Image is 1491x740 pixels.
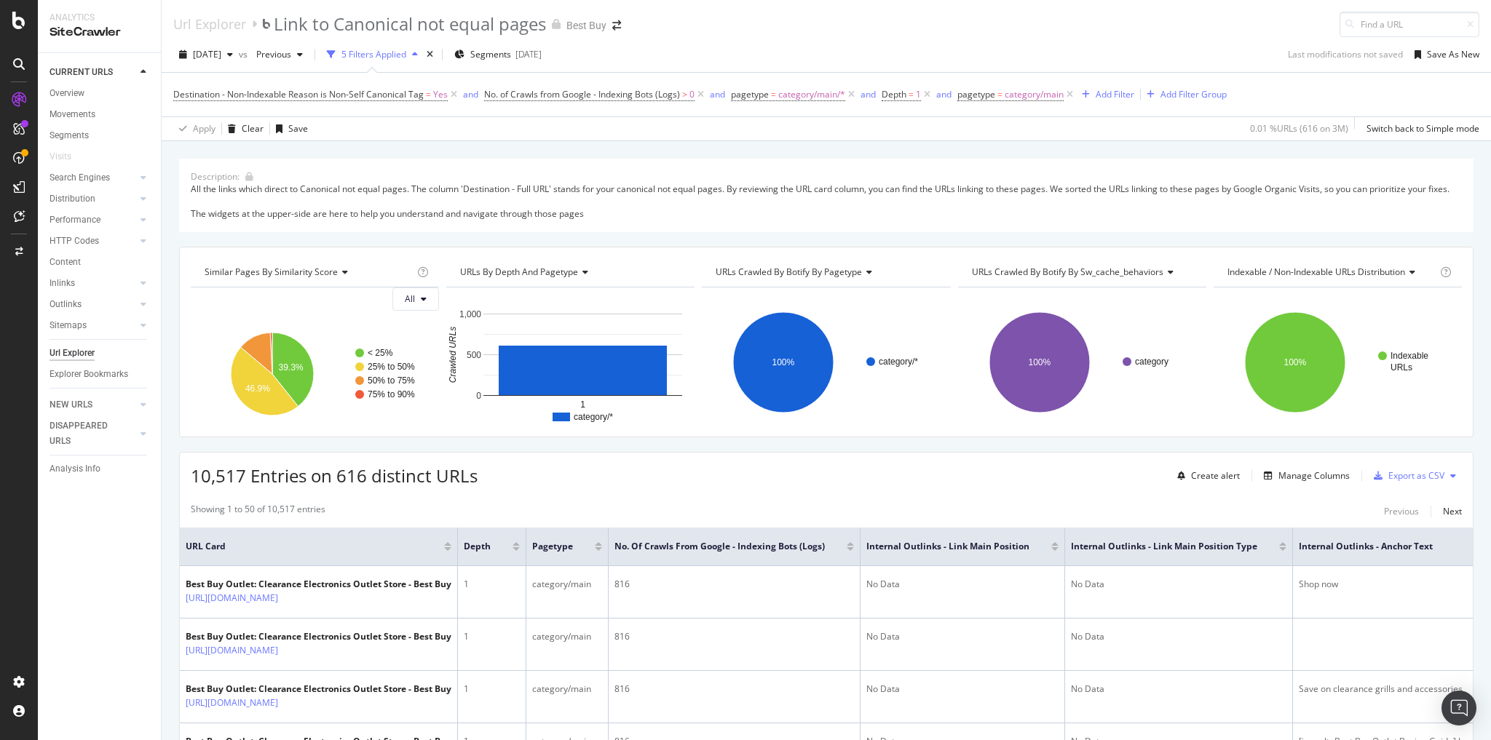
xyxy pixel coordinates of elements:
button: and [710,87,725,101]
div: and [861,88,876,100]
div: No Data [1071,683,1286,696]
div: Search Engines [50,170,110,186]
span: = [771,88,776,100]
a: Movements [50,107,151,122]
span: URLs by Depth and pagetype [460,266,578,278]
div: No Data [1071,578,1286,591]
a: Distribution [50,191,136,207]
a: Url Explorer [50,346,151,361]
div: Best Buy [566,18,606,33]
button: and [936,87,952,101]
span: pagetype [731,88,769,100]
button: Add Filter [1076,86,1134,103]
div: and [463,88,478,100]
span: Internal Outlinks - Link Main Position [866,540,1029,553]
a: Analysis Info [50,461,151,477]
div: Movements [50,107,95,122]
button: Add Filter Group [1141,86,1227,103]
div: Apply [193,122,215,135]
span: = [997,88,1002,100]
span: vs [239,48,250,60]
span: 1 [916,84,921,105]
span: Similar Pages By Similarity Score [205,266,338,278]
span: URL Card [186,540,440,553]
div: times [424,47,436,62]
div: Overview [50,86,84,101]
span: Depth [464,540,491,553]
h4: Indexable / Non-Indexable URLs Distribution [1225,260,1437,284]
span: Segments [470,48,511,60]
a: [URL][DOMAIN_NAME] [186,643,278,658]
a: [URL][DOMAIN_NAME] [186,696,278,710]
a: Explorer Bookmarks [50,367,151,382]
a: [URL][DOMAIN_NAME] [186,591,278,605]
span: Destination - Non-Indexable Reason is Non-Self Canonical Tag [173,88,424,100]
a: Url Explorer [173,16,246,32]
svg: A chart. [702,299,950,426]
div: Best Buy Outlet: Clearance Electronics Outlet Store - Best Buy [186,578,451,591]
svg: A chart. [446,299,695,426]
button: Segments[DATE] [448,43,547,66]
div: NEW URLS [50,397,92,413]
div: Analytics [50,12,149,24]
div: Distribution [50,191,95,207]
text: 100% [772,357,795,367]
div: Description: [191,170,240,183]
text: 0 [477,390,482,400]
button: Save [270,117,308,140]
div: Outlinks [50,297,82,312]
a: Overview [50,86,151,101]
span: = [426,88,431,100]
div: Previous [1384,505,1419,517]
div: Visits [50,149,71,164]
text: 100% [1028,357,1051,367]
div: All the links which direct to Canonical not equal pages. The column 'Destination - Full URL' stan... [191,183,1462,220]
a: Search Engines [50,170,136,186]
div: A chart. [958,299,1206,426]
span: > [682,88,687,100]
button: Export as CSV [1368,464,1444,488]
div: [DATE] [515,48,542,60]
text: 46.9% [245,383,270,393]
span: pagetype [532,540,573,553]
a: NEW URLS [50,397,136,413]
div: category/main [532,683,602,696]
div: Create alert [1191,469,1240,482]
div: No Data [866,683,1059,696]
h4: URLs Crawled By Botify By pagetype [713,260,937,284]
button: Previous [1384,503,1419,520]
a: Inlinks [50,276,136,291]
button: Clear [222,117,264,140]
div: and [936,88,952,100]
a: CURRENT URLS [50,65,136,80]
div: Url Explorer [50,346,95,361]
button: and [861,87,876,101]
span: category/main/* [778,84,845,105]
div: 816 [614,578,854,591]
div: 1 [464,578,520,591]
button: [DATE] [173,43,239,66]
button: All [392,287,439,311]
div: Inlinks [50,276,75,291]
h4: URLs Crawled By Botify By sw_cache_behaviors [969,260,1193,284]
button: Next [1443,503,1462,520]
text: 50% to 75% [368,375,415,386]
div: Explorer Bookmarks [50,367,128,382]
div: Link to Canonical not equal pages [274,12,546,36]
text: Crawled URLs [448,326,458,382]
a: Segments [50,128,151,143]
span: category/main [1005,84,1064,105]
span: 0 [689,84,695,105]
text: category/* [879,357,918,367]
h4: URLs by Depth and pagetype [457,260,681,284]
svg: A chart. [1214,299,1462,426]
svg: A chart. [191,322,439,426]
div: 1 [464,630,520,643]
div: SiteCrawler [50,24,149,41]
button: Manage Columns [1258,467,1350,485]
div: arrow-right-arrow-left [612,20,621,31]
div: Best Buy Outlet: Clearance Electronics Outlet Store - Best Buy [186,630,451,643]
